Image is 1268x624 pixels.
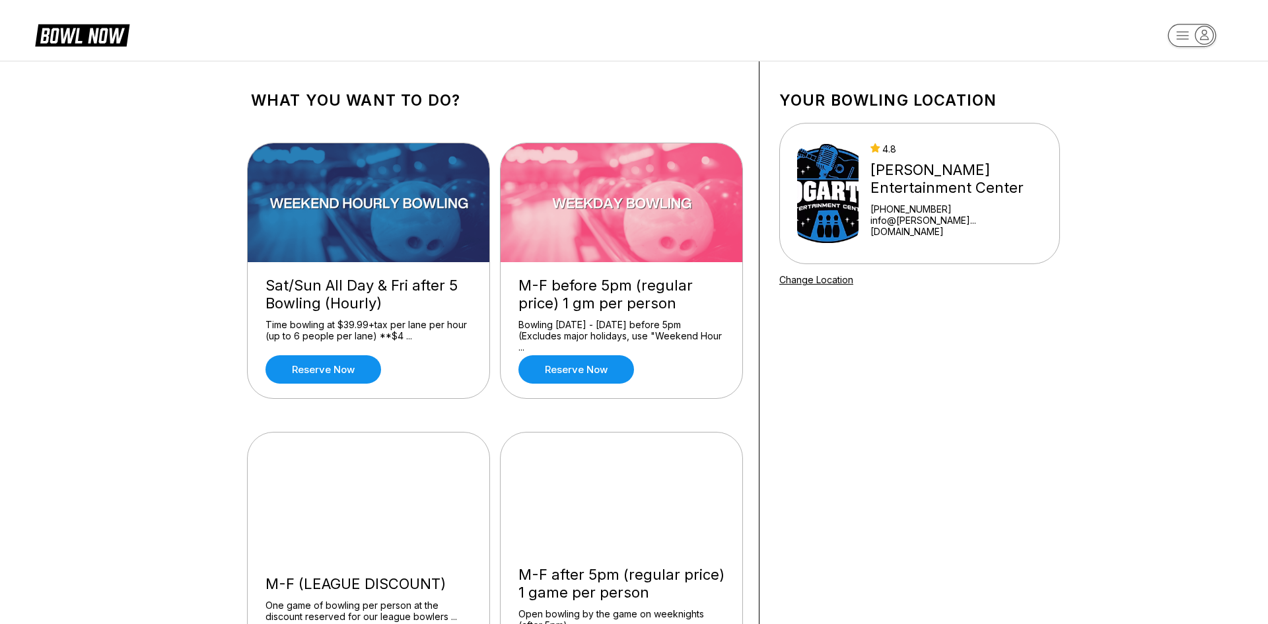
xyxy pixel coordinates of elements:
[501,143,744,262] img: M-F before 5pm (regular price) 1 gm per person
[870,143,1042,155] div: 4.8
[265,277,472,312] div: Sat/Sun All Day & Fri after 5 Bowling (Hourly)
[797,144,859,243] img: Bogart's Entertainment Center
[265,575,472,593] div: M-F (LEAGUE DISCOUNT)
[265,319,472,342] div: Time bowling at $39.99+tax per lane per hour (up to 6 people per lane) **$4 ...
[251,91,739,110] h1: What you want to do?
[501,433,744,551] img: M-F after 5pm (regular price) 1 game per person
[265,600,472,623] div: One game of bowling per person at the discount reserved for our league bowlers ...
[870,161,1042,197] div: [PERSON_NAME] Entertainment Center
[779,274,853,285] a: Change Location
[870,203,1042,215] div: [PHONE_NUMBER]
[248,442,491,561] img: M-F (LEAGUE DISCOUNT)
[518,277,724,312] div: M-F before 5pm (regular price) 1 gm per person
[518,566,724,602] div: M-F after 5pm (regular price) 1 game per person
[518,319,724,342] div: Bowling [DATE] - [DATE] before 5pm (Excludes major holidays, use "Weekend Hour ...
[779,91,1060,110] h1: Your bowling location
[870,215,1042,237] a: info@[PERSON_NAME]...[DOMAIN_NAME]
[248,143,491,262] img: Sat/Sun All Day & Fri after 5 Bowling (Hourly)
[265,355,381,384] a: Reserve now
[518,355,634,384] a: Reserve now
